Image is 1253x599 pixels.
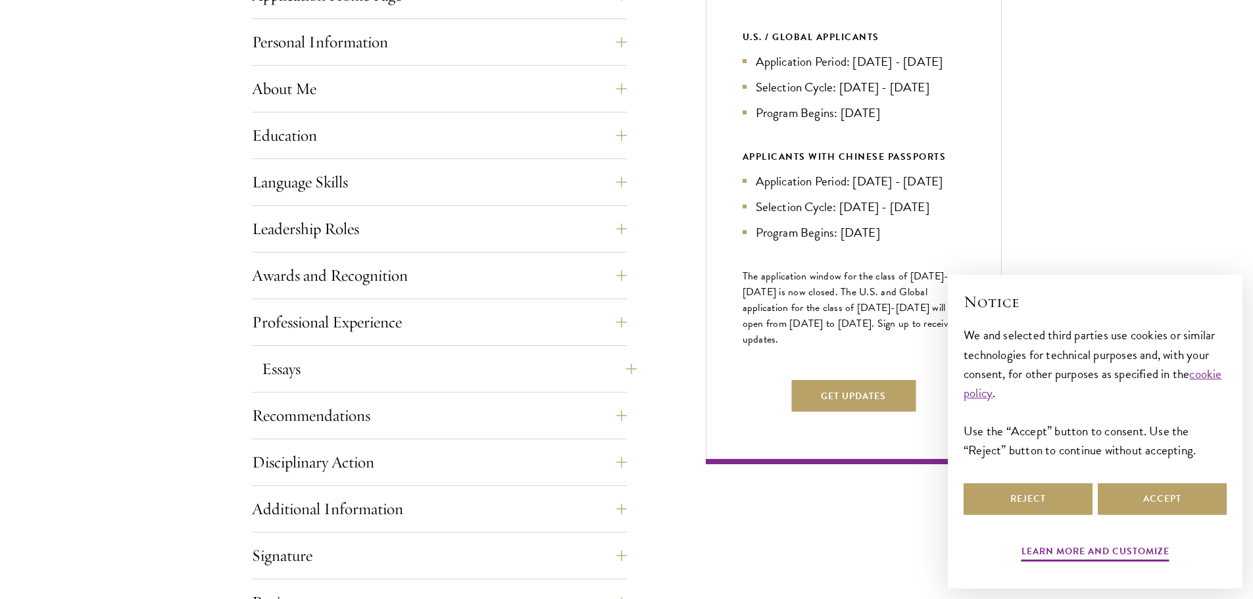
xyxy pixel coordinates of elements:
[252,400,627,431] button: Recommendations
[964,483,1093,515] button: Reject
[252,446,627,478] button: Disciplinary Action
[743,78,965,97] li: Selection Cycle: [DATE] - [DATE]
[964,325,1227,459] div: We and selected third parties use cookies or similar technologies for technical purposes and, wit...
[743,197,965,216] li: Selection Cycle: [DATE] - [DATE]
[743,172,965,191] li: Application Period: [DATE] - [DATE]
[252,26,627,58] button: Personal Information
[252,306,627,338] button: Professional Experience
[743,223,965,242] li: Program Begins: [DATE]
[252,540,627,571] button: Signature
[252,73,627,105] button: About Me
[743,52,965,71] li: Application Period: [DATE] - [DATE]
[743,268,959,347] span: The application window for the class of [DATE]-[DATE] is now closed. The U.S. and Global applicat...
[964,291,1227,313] h2: Notice
[262,353,637,385] button: Essays
[252,493,627,525] button: Additional Information
[252,120,627,151] button: Education
[252,166,627,198] button: Language Skills
[1098,483,1227,515] button: Accept
[252,213,627,245] button: Leadership Roles
[743,29,965,45] div: U.S. / GLOBAL APPLICANTS
[252,260,627,291] button: Awards and Recognition
[743,149,965,165] div: APPLICANTS WITH CHINESE PASSPORTS
[1021,543,1169,563] button: Learn more and customize
[791,380,916,412] button: Get Updates
[743,103,965,122] li: Program Begins: [DATE]
[964,364,1222,402] a: cookie policy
